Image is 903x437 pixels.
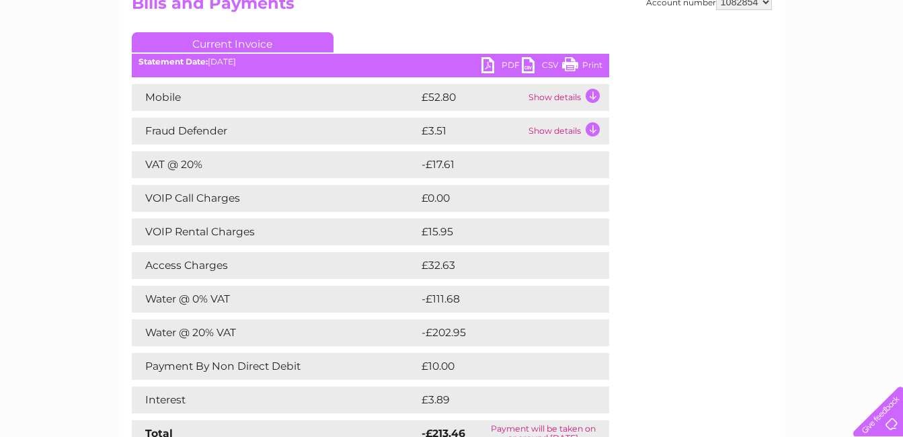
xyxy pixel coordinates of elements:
a: Contact [814,57,847,67]
td: Access Charges [132,252,418,279]
td: VOIP Rental Charges [132,218,418,245]
a: PDF [481,57,522,77]
td: £10.00 [418,353,582,380]
td: Show details [525,84,609,111]
td: £3.89 [418,387,578,413]
td: Mobile [132,84,418,111]
a: 0333 014 3131 [650,7,742,24]
td: £15.95 [418,218,581,245]
a: Print [562,57,602,77]
td: Show details [525,118,609,145]
a: Log out [859,57,890,67]
td: Water @ 0% VAT [132,286,418,313]
div: Clear Business is a trading name of Verastar Limited (registered in [GEOGRAPHIC_DATA] No. 3667643... [134,7,770,65]
td: £32.63 [418,252,582,279]
td: £0.00 [418,185,578,212]
td: Fraud Defender [132,118,418,145]
img: logo.png [32,35,100,76]
a: Telecoms [738,57,778,67]
td: VOIP Call Charges [132,185,418,212]
b: Statement Date: [139,56,208,67]
td: -£202.95 [418,319,587,346]
td: VAT @ 20% [132,151,418,178]
a: Water [666,57,692,67]
td: -£17.61 [418,151,582,178]
td: £3.51 [418,118,525,145]
td: Payment By Non Direct Debit [132,353,418,380]
a: Energy [700,57,730,67]
a: CSV [522,57,562,77]
a: Current Invoice [132,32,333,52]
td: -£111.68 [418,286,584,313]
div: [DATE] [132,57,609,67]
td: Water @ 20% VAT [132,319,418,346]
td: Interest [132,387,418,413]
td: £52.80 [418,84,525,111]
a: Blog [786,57,806,67]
